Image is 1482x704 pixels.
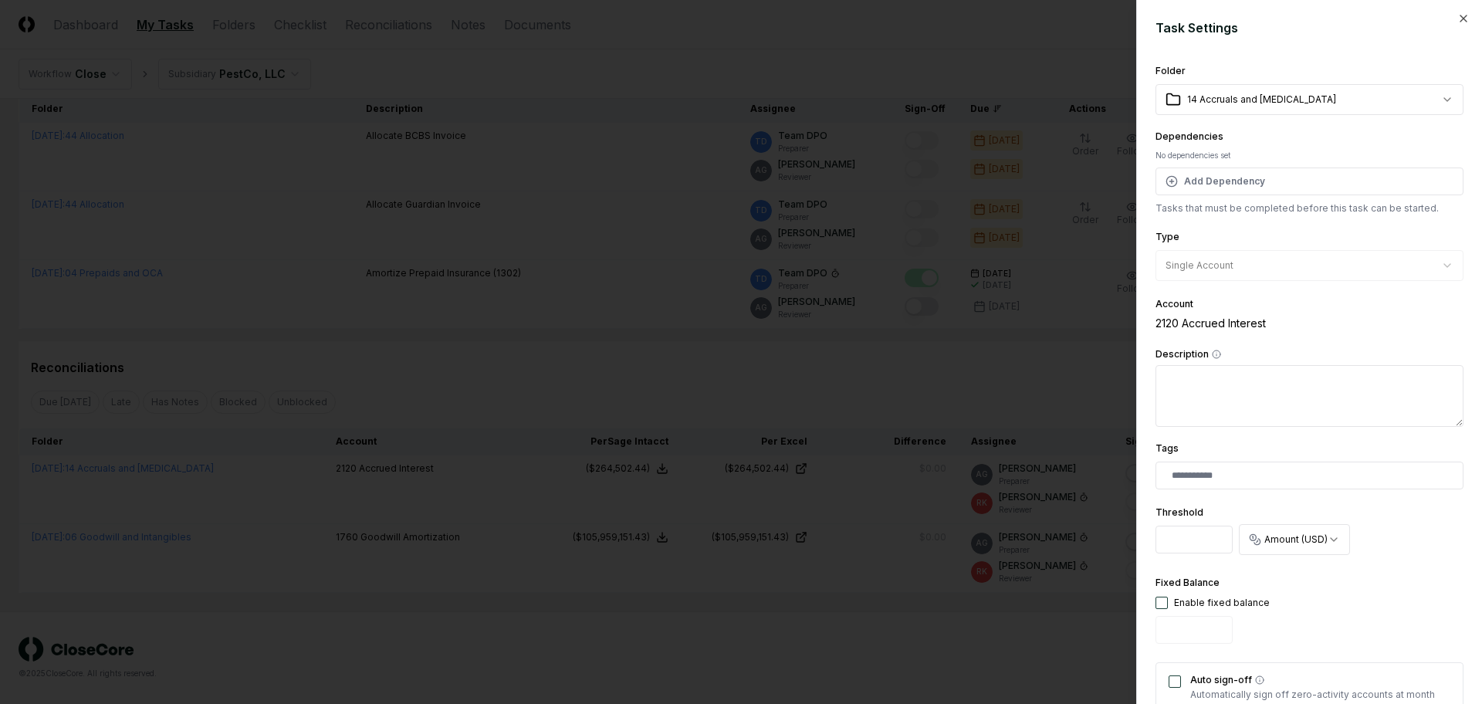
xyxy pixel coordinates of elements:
label: Description [1155,350,1463,359]
div: Account [1155,300,1463,309]
p: Tasks that must be completed before this task can be started. [1155,201,1463,215]
button: Description [1212,350,1221,359]
label: Threshold [1155,506,1203,518]
label: Tags [1155,442,1179,454]
label: Folder [1155,65,1186,76]
div: 2120 Accrued Interest [1155,315,1463,331]
button: Add Dependency [1155,168,1463,195]
h2: Task Settings [1155,19,1463,37]
label: Dependencies [1155,130,1223,142]
div: Enable fixed balance [1174,596,1270,610]
label: Fixed Balance [1155,577,1220,588]
label: Type [1155,231,1179,242]
div: No dependencies set [1155,150,1463,161]
button: Auto sign-off [1255,675,1264,685]
label: Auto sign-off [1190,675,1450,685]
